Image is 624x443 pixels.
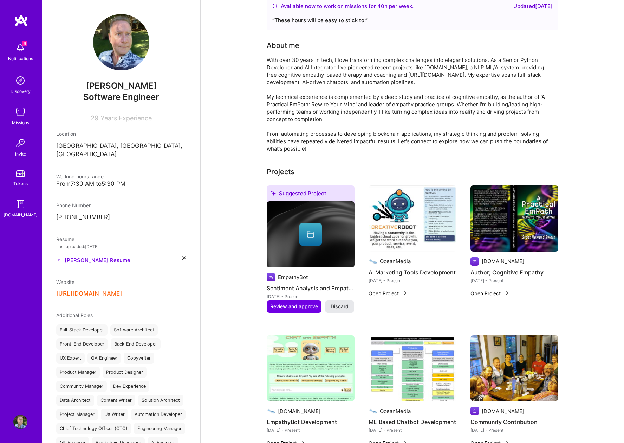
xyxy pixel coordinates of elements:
[56,256,130,264] a: [PERSON_NAME] Resume
[267,201,355,267] img: cover
[267,273,275,281] img: Company logo
[56,81,186,91] span: [PERSON_NAME]
[377,3,384,10] span: 40
[16,170,25,177] img: tokens
[87,353,121,364] div: QA Engineer
[267,284,355,293] h4: Sentiment Analysis and Empathy Algorithms
[101,409,128,420] div: UX Writer
[270,303,318,310] span: Review and approve
[369,290,407,297] button: Open Project
[13,74,27,88] img: discovery
[111,338,161,350] div: Back-End Developer
[56,142,186,159] p: [GEOGRAPHIC_DATA], [GEOGRAPHIC_DATA], [GEOGRAPHIC_DATA]
[380,258,411,265] div: OceanMedia
[369,257,377,266] img: Company logo
[267,40,299,51] div: About me
[56,130,186,138] div: Location
[267,300,321,312] button: Review and approve
[56,290,122,297] button: [URL][DOMAIN_NAME]
[470,335,558,401] img: Community Contribution
[13,180,28,187] div: Tokens
[12,415,29,429] a: User Avatar
[278,273,308,281] div: EmpathyBot
[56,423,131,434] div: Chief Technology Officer (CTO)
[131,409,186,420] div: Automation Developer
[267,417,355,426] h4: EmpathyBot Development
[470,257,479,266] img: Company logo
[278,407,320,415] div: [DOMAIN_NAME]
[134,423,185,434] div: Engineering Manager
[12,119,29,126] div: Missions
[93,14,149,70] img: User Avatar
[56,353,85,364] div: UX Expert
[470,290,509,297] button: Open Project
[470,268,558,277] h4: Author; Cognitive Empathy
[110,381,149,392] div: Dev Experience
[13,105,27,119] img: teamwork
[267,293,355,300] div: [DATE] - Present
[15,150,26,158] div: Invite
[267,426,355,434] div: [DATE] - Present
[267,56,548,152] div: With over 30 years in tech, I love transforming complex challenges into elegant solutions. As a S...
[281,2,414,11] div: Available now to work on missions for h per week .
[56,367,100,378] div: Product Manager
[56,236,74,242] span: Resume
[11,88,31,95] div: Discovery
[56,243,186,250] div: Last uploaded: [DATE]
[402,290,407,296] img: arrow-right
[91,114,98,122] span: 29
[13,197,27,211] img: guide book
[103,367,147,378] div: Product Designer
[325,300,354,312] button: Discard
[182,256,186,260] i: icon Close
[369,335,456,401] img: ML-Based Chatbot Development
[369,268,456,277] h4: AI Marketing Tools Development
[13,136,27,150] img: Invite
[56,257,62,263] img: Resume
[470,426,558,434] div: [DATE] - Present
[97,395,135,406] div: Content Writer
[13,415,27,429] img: User Avatar
[56,324,108,336] div: Full-Stack Developer
[470,407,479,415] img: Company logo
[56,381,107,392] div: Community Manager
[138,395,183,406] div: Solution Architect
[56,312,93,318] span: Additional Roles
[513,2,553,11] div: Updated [DATE]
[272,16,553,25] div: “ These hours will be easy to stick to. ”
[83,92,159,102] span: Software Engineer
[56,173,104,179] span: Working hours range
[271,191,276,196] i: icon SuggestedTeams
[110,324,158,336] div: Software Architect
[56,338,108,350] div: Front-End Developer
[22,41,27,46] span: 9
[8,55,33,62] div: Notifications
[482,407,524,415] div: [DOMAIN_NAME]
[482,258,524,265] div: [DOMAIN_NAME]
[369,277,456,284] div: [DATE] - Present
[267,335,355,401] img: EmpathyBot Development
[56,395,94,406] div: Data Architect
[267,407,275,415] img: Company logo
[100,114,152,122] span: Years Experience
[369,426,456,434] div: [DATE] - Present
[267,166,294,177] div: Projects
[4,211,38,219] div: [DOMAIN_NAME]
[331,303,349,310] span: Discard
[56,180,186,188] div: From 7:30 AM to 5:30 PM
[369,417,456,426] h4: ML-Based Chatbot Development
[267,185,355,204] div: Suggested Project
[56,213,186,222] p: [PHONE_NUMBER]
[380,407,411,415] div: OceanMedia
[470,417,558,426] h4: Community Contribution
[470,185,558,252] img: Author; Cognitive Empathy
[56,409,98,420] div: Project Manager
[272,3,278,9] img: Availability
[56,279,74,285] span: Website
[470,277,558,284] div: [DATE] - Present
[56,202,91,208] span: Phone Number
[13,41,27,55] img: bell
[369,407,377,415] img: Company logo
[14,14,28,27] img: logo
[124,353,154,364] div: Copywriter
